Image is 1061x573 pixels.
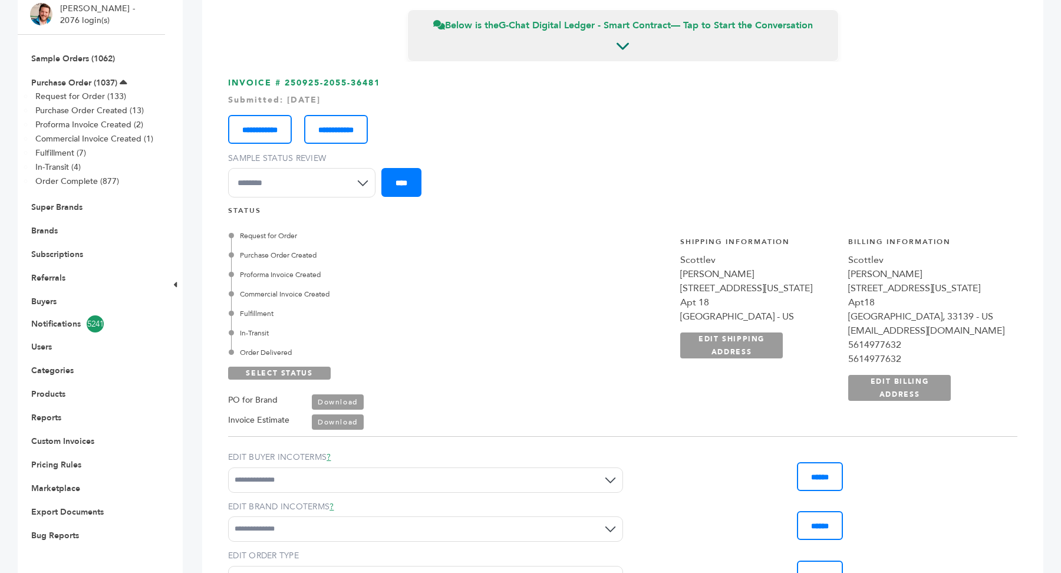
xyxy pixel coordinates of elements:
[231,308,505,319] div: Fulfillment
[848,324,1004,338] div: [EMAIL_ADDRESS][DOMAIN_NAME]
[848,352,1004,366] div: 5614977632
[228,393,278,407] label: PO for Brand
[231,347,505,358] div: Order Delivered
[680,237,836,253] h4: Shipping Information
[31,249,83,260] a: Subscriptions
[228,77,1017,206] h3: INVOICE # 250925-2055-36481
[35,133,153,144] a: Commercial Invoice Created (1)
[31,412,61,423] a: Reports
[35,119,143,130] a: Proforma Invoice Created (2)
[680,309,836,324] div: [GEOGRAPHIC_DATA] - US
[231,289,505,299] div: Commercial Invoice Created
[848,253,1004,267] div: Scottlev
[848,237,1004,253] h4: Billing Information
[31,296,57,307] a: Buyers
[680,267,836,281] div: [PERSON_NAME]
[31,202,83,213] a: Super Brands
[228,94,1017,106] div: Submitted: [DATE]
[848,338,1004,352] div: 5614977632
[433,19,813,32] span: Below is the — Tap to Start the Conversation
[31,436,94,447] a: Custom Invoices
[848,267,1004,281] div: [PERSON_NAME]
[848,375,951,401] a: EDIT BILLING ADDRESS
[31,53,115,64] a: Sample Orders (1062)
[680,332,783,358] a: EDIT SHIPPING ADDRESS
[31,341,52,353] a: Users
[228,153,381,164] label: Sample Status Review
[35,176,119,187] a: Order Complete (877)
[31,506,104,518] a: Export Documents
[312,414,364,430] a: Download
[31,459,81,470] a: Pricing Rules
[31,225,58,236] a: Brands
[231,230,505,241] div: Request for Order
[87,315,104,332] span: 5241
[35,147,86,159] a: Fulfillment (7)
[35,91,126,102] a: Request for Order (133)
[31,388,65,400] a: Products
[231,269,505,280] div: Proforma Invoice Created
[228,413,289,427] label: Invoice Estimate
[680,281,836,295] div: [STREET_ADDRESS][US_STATE]
[60,3,138,26] li: [PERSON_NAME] - 2076 login(s)
[312,394,364,410] a: Download
[228,501,623,513] label: EDIT BRAND INCOTERMS
[31,483,80,494] a: Marketplace
[31,272,65,284] a: Referrals
[228,550,623,562] label: EDIT ORDER TYPE
[499,19,671,32] strong: G-Chat Digital Ledger - Smart Contract
[231,250,505,261] div: Purchase Order Created
[228,206,1017,222] h4: STATUS
[31,77,117,88] a: Purchase Order (1037)
[35,105,144,116] a: Purchase Order Created (13)
[680,253,836,267] div: Scottlev
[228,452,623,463] label: EDIT BUYER INCOTERMS
[228,367,331,380] a: SELECT STATUS
[31,365,74,376] a: Categories
[327,452,331,463] a: ?
[848,309,1004,324] div: [GEOGRAPHIC_DATA], 33139 - US
[35,162,81,173] a: In-Transit (4)
[680,295,836,309] div: Apt 18
[848,281,1004,295] div: [STREET_ADDRESS][US_STATE]
[231,328,505,338] div: In-Transit
[329,501,334,512] a: ?
[31,530,79,541] a: Bug Reports
[31,315,151,332] a: Notifications5241
[848,295,1004,309] div: Apt18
